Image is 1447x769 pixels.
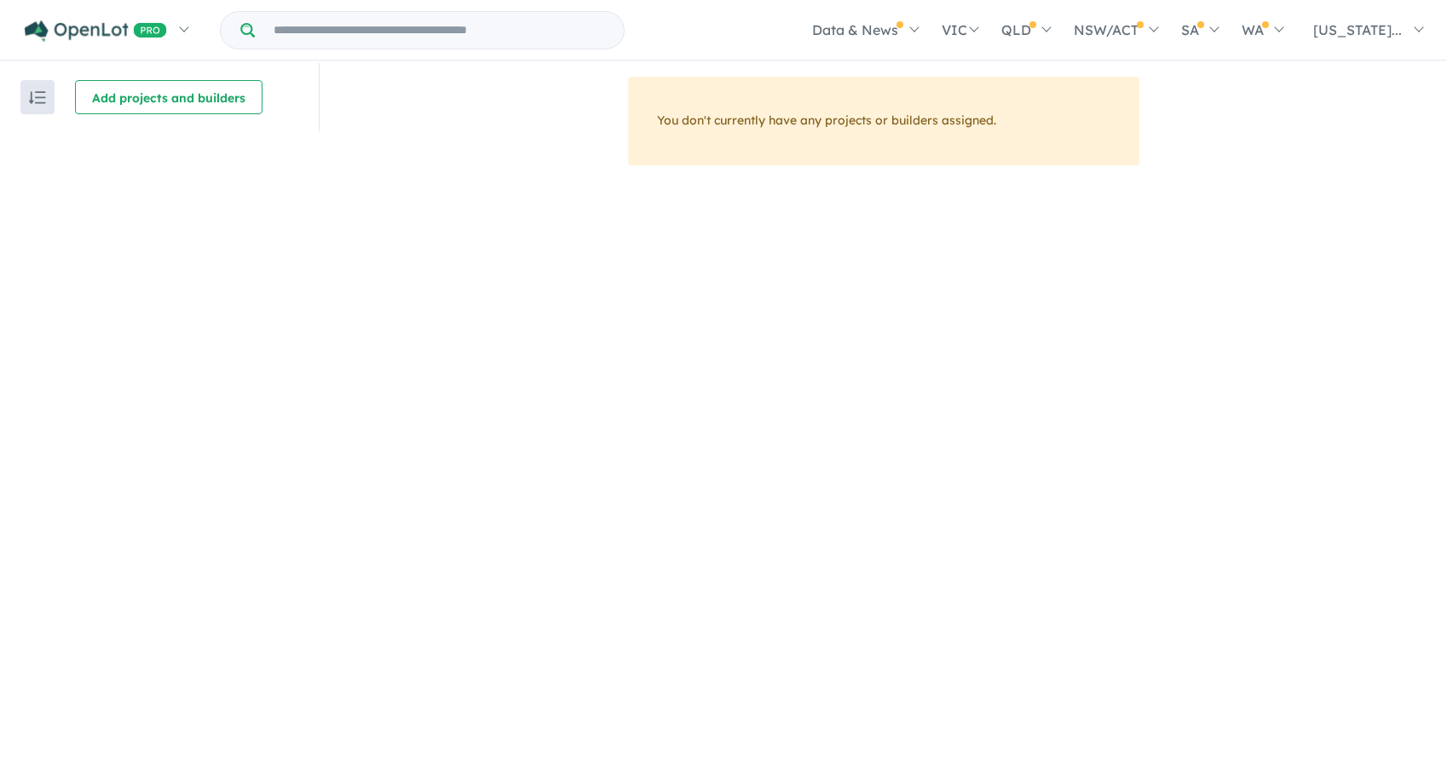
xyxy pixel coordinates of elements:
[75,80,262,114] button: Add projects and builders
[258,12,620,49] input: Try estate name, suburb, builder or developer
[628,77,1139,165] div: You don't currently have any projects or builders assigned.
[1313,21,1402,38] span: [US_STATE]...
[29,91,46,104] img: sort.svg
[25,20,167,42] img: Openlot PRO Logo White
